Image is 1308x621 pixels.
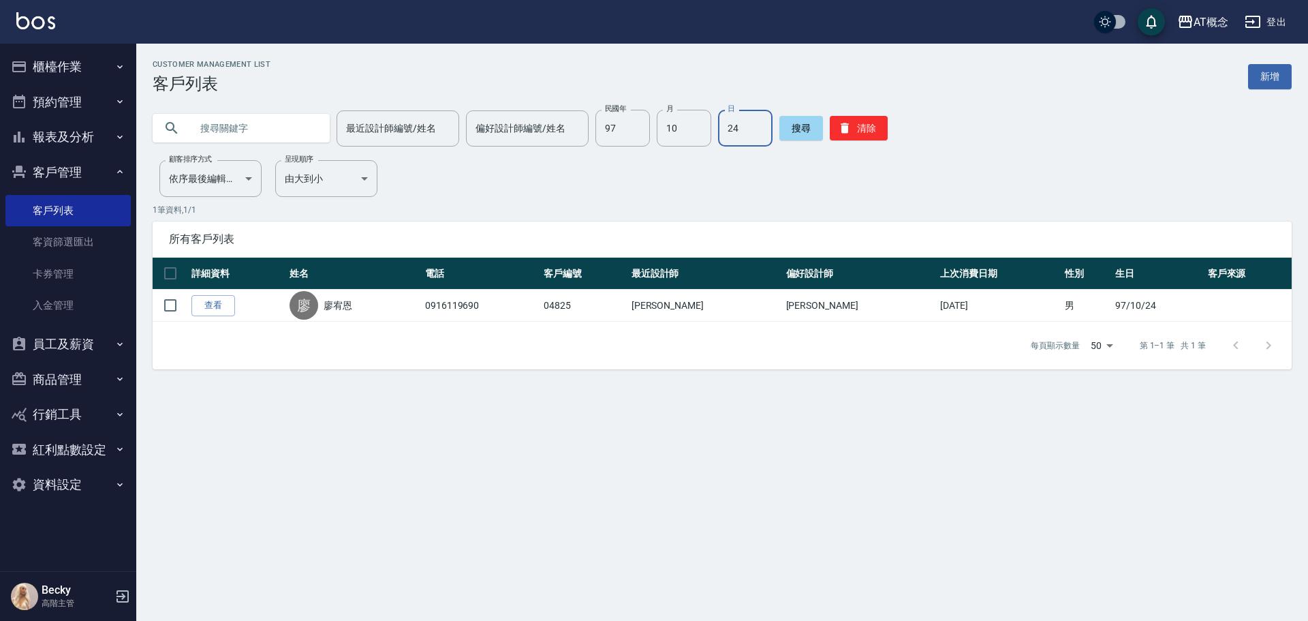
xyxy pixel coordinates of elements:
[153,74,270,93] h3: 客戶列表
[153,204,1292,216] p: 1 筆資料, 1 / 1
[5,362,131,397] button: 商品管理
[783,258,937,290] th: 偏好設計師
[16,12,55,29] img: Logo
[1112,258,1204,290] th: 生日
[42,597,111,609] p: 高階主管
[937,290,1061,322] td: [DATE]
[191,110,319,147] input: 搜尋關鍵字
[5,85,131,120] button: 預約管理
[1061,290,1112,322] td: 男
[191,295,235,316] a: 查看
[422,258,541,290] th: 電話
[937,258,1061,290] th: 上次消費日期
[5,467,131,502] button: 資料設定
[1061,258,1112,290] th: 性別
[1031,339,1080,352] p: 每頁顯示數量
[5,155,131,190] button: 客戶管理
[169,232,1275,246] span: 所有客戶列表
[666,104,673,114] label: 月
[1204,258,1292,290] th: 客戶來源
[5,119,131,155] button: 報表及分析
[540,290,627,322] td: 04825
[1248,64,1292,89] a: 新增
[1112,290,1204,322] td: 97/10/24
[290,291,318,320] div: 廖
[1239,10,1292,35] button: 登出
[1138,8,1165,35] button: save
[153,60,270,69] h2: Customer Management List
[42,584,111,597] h5: Becky
[628,290,783,322] td: [PERSON_NAME]
[779,116,823,140] button: 搜尋
[159,160,262,197] div: 依序最後編輯時間
[324,299,352,312] a: 廖宥恩
[830,116,888,140] button: 清除
[728,104,734,114] label: 日
[605,104,626,114] label: 民國年
[628,258,783,290] th: 最近設計師
[5,290,131,321] a: 入金管理
[783,290,937,322] td: [PERSON_NAME]
[1194,14,1228,31] div: AT概念
[5,397,131,432] button: 行銷工具
[275,160,377,197] div: 由大到小
[5,327,131,362] button: 員工及薪資
[169,154,212,164] label: 顧客排序方式
[5,226,131,258] a: 客資篩選匯出
[422,290,541,322] td: 0916119690
[5,49,131,85] button: 櫃檯作業
[188,258,286,290] th: 詳細資料
[1085,327,1118,364] div: 50
[5,258,131,290] a: 卡券管理
[540,258,627,290] th: 客戶編號
[11,583,38,610] img: Person
[1172,8,1234,36] button: AT概念
[286,258,422,290] th: 姓名
[1140,339,1206,352] p: 第 1–1 筆 共 1 筆
[5,432,131,468] button: 紅利點數設定
[5,195,131,226] a: 客戶列表
[285,154,313,164] label: 呈現順序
